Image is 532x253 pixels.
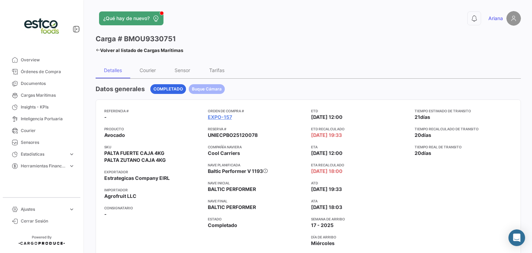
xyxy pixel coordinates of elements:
[192,86,222,92] span: Buque Cámara
[506,11,521,26] img: placeholder-user.png
[104,187,202,193] app-card-info-title: Importador
[208,168,263,174] span: Baltic Performer V 1193
[311,234,409,240] app-card-info-title: Día de Arribo
[104,175,170,182] span: Estrategicas Company EIRL
[415,132,421,138] span: 20
[140,67,156,73] div: Courier
[6,66,78,78] a: Órdenes de Compra
[208,204,256,211] span: BALTIC PERFORMER
[153,86,183,92] span: Completado
[311,162,409,168] app-card-info-title: ETA Recalculado
[6,113,78,125] a: Inteligencia Portuaria
[96,84,145,94] h4: Datos generales
[415,144,513,150] app-card-info-title: Tiempo real de transito
[208,222,237,229] span: Completado
[21,128,75,134] span: Courier
[104,144,202,150] app-card-info-title: SKU
[311,216,409,222] app-card-info-title: Semana de Arribo
[208,186,256,193] span: BALTIC PERFORMER
[311,132,342,139] span: [DATE] 19:33
[104,205,202,211] app-card-info-title: Consignatario
[104,157,166,164] span: PALTA ZUTANO CAJA 4KG
[421,132,431,138] span: días
[96,34,176,44] h3: Carga # BMOU9330751
[488,15,503,22] span: Ariana
[21,151,66,157] span: Estadísticas
[311,108,409,114] app-card-info-title: ETD
[208,126,306,132] app-card-info-title: Reserva #
[21,69,75,75] span: Órdenes de Compra
[21,163,66,169] span: Herramientas Financieras
[21,92,75,98] span: Cargas Marítimas
[311,186,342,193] span: [DATE] 19:33
[208,114,232,121] a: EXPO-157
[99,11,163,25] button: ¿Qué hay de nuevo?
[208,108,306,114] app-card-info-title: Orden de Compra #
[104,169,202,175] app-card-info-title: Exportador
[311,144,409,150] app-card-info-title: ETA
[104,150,165,157] span: PALTA FUERTE CAJA 4KG
[104,132,125,139] span: Avocado
[6,78,78,89] a: Documentos
[21,206,66,212] span: Ajustes
[104,193,136,200] span: Agrofruit LLC
[311,222,334,229] span: 17 - 2025
[311,150,343,157] span: [DATE] 12:00
[104,126,202,132] app-card-info-title: Producto
[175,67,190,73] div: Sensor
[311,204,342,211] span: [DATE] 18:03
[311,126,409,132] app-card-info-title: ETD Recalculado
[69,151,75,157] span: expand_more
[6,137,78,148] a: Sensores
[21,80,75,87] span: Documentos
[104,211,107,218] span: -
[311,168,343,175] span: [DATE] 18:00
[508,229,525,246] div: Abrir Intercom Messenger
[21,104,75,110] span: Insights - KPIs
[209,67,224,73] div: Tarifas
[415,114,420,120] span: 21
[21,139,75,146] span: Sensores
[311,240,335,247] span: Miércoles
[104,108,202,114] app-card-info-title: Referencia #
[208,132,258,139] span: UNIECPBO25120078
[415,150,421,156] span: 20
[104,114,107,121] span: -
[21,116,75,122] span: Inteligencia Portuaria
[24,8,59,43] img: a2d2496a-9374-4c2d-9ba1-5a425369ecc8.jpg
[21,218,75,224] span: Cerrar Sesión
[6,54,78,66] a: Overview
[208,162,306,168] app-card-info-title: Nave planificada
[96,45,183,55] a: Volver al listado de Cargas Marítimas
[208,216,306,222] app-card-info-title: Estado
[208,180,306,186] app-card-info-title: Nave inicial
[421,150,431,156] span: días
[208,144,306,150] app-card-info-title: Compañía naviera
[103,15,150,22] span: ¿Qué hay de nuevo?
[208,150,240,157] span: Cool Carriers
[6,89,78,101] a: Cargas Marítimas
[104,67,122,73] div: Detalles
[311,114,343,121] span: [DATE] 12:00
[6,125,78,137] a: Courier
[21,57,75,63] span: Overview
[69,206,75,212] span: expand_more
[311,198,409,204] app-card-info-title: ATA
[420,114,430,120] span: días
[415,126,513,132] app-card-info-title: Tiempo recalculado de transito
[6,101,78,113] a: Insights - KPIs
[69,163,75,169] span: expand_more
[208,198,306,204] app-card-info-title: Nave final
[311,180,409,186] app-card-info-title: ATD
[415,108,513,114] app-card-info-title: Tiempo estimado de transito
